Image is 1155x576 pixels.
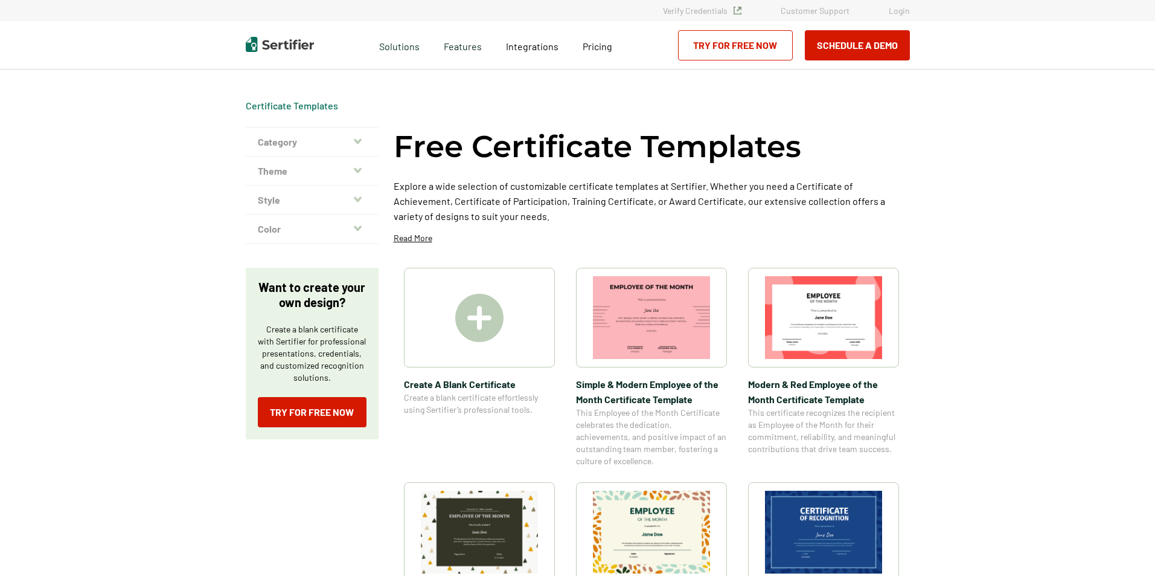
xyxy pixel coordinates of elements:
img: Modern & Red Employee of the Month Certificate Template [765,276,882,359]
p: Read More [394,232,432,244]
img: Modern Dark Blue Employee of the Month Certificate Template [765,491,882,574]
button: Category [246,128,379,157]
div: Breadcrumb [246,100,338,112]
span: Simple & Modern Employee of the Month Certificate Template [576,377,727,407]
p: Create a blank certificate with Sertifier for professional presentations, credentials, and custom... [258,323,366,384]
a: Pricing [583,37,612,53]
h1: Free Certificate Templates [394,127,801,166]
p: Want to create your own design? [258,280,366,310]
a: Login [889,5,910,16]
span: Certificate Templates [246,100,338,112]
img: Simple and Patterned Employee of the Month Certificate Template [593,491,710,574]
a: Customer Support [781,5,849,16]
span: Pricing [583,40,612,52]
button: Theme [246,157,379,186]
span: Features [444,37,482,53]
span: Integrations [506,40,558,52]
span: Create A Blank Certificate [404,377,555,392]
p: Explore a wide selection of customizable certificate templates at Sertifier. Whether you need a C... [394,178,910,224]
img: Verified [734,7,741,15]
img: Simple & Modern Employee of the Month Certificate Template [593,276,710,359]
img: Sertifier | Digital Credentialing Platform [246,37,314,52]
a: Integrations [506,37,558,53]
button: Style [246,186,379,215]
a: Simple & Modern Employee of the Month Certificate TemplateSimple & Modern Employee of the Month C... [576,268,727,467]
span: This certificate recognizes the recipient as Employee of the Month for their commitment, reliabil... [748,407,899,455]
a: Try for Free Now [258,397,366,427]
a: Try for Free Now [678,30,793,60]
a: Modern & Red Employee of the Month Certificate TemplateModern & Red Employee of the Month Certifi... [748,268,899,467]
span: This Employee of the Month Certificate celebrates the dedication, achievements, and positive impa... [576,407,727,467]
span: Create a blank certificate effortlessly using Sertifier’s professional tools. [404,392,555,416]
span: Solutions [379,37,420,53]
button: Color [246,215,379,244]
img: Simple & Colorful Employee of the Month Certificate Template [421,491,538,574]
a: Certificate Templates [246,100,338,111]
img: Create A Blank Certificate [455,294,504,342]
a: Verify Credentials [663,5,741,16]
span: Modern & Red Employee of the Month Certificate Template [748,377,899,407]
